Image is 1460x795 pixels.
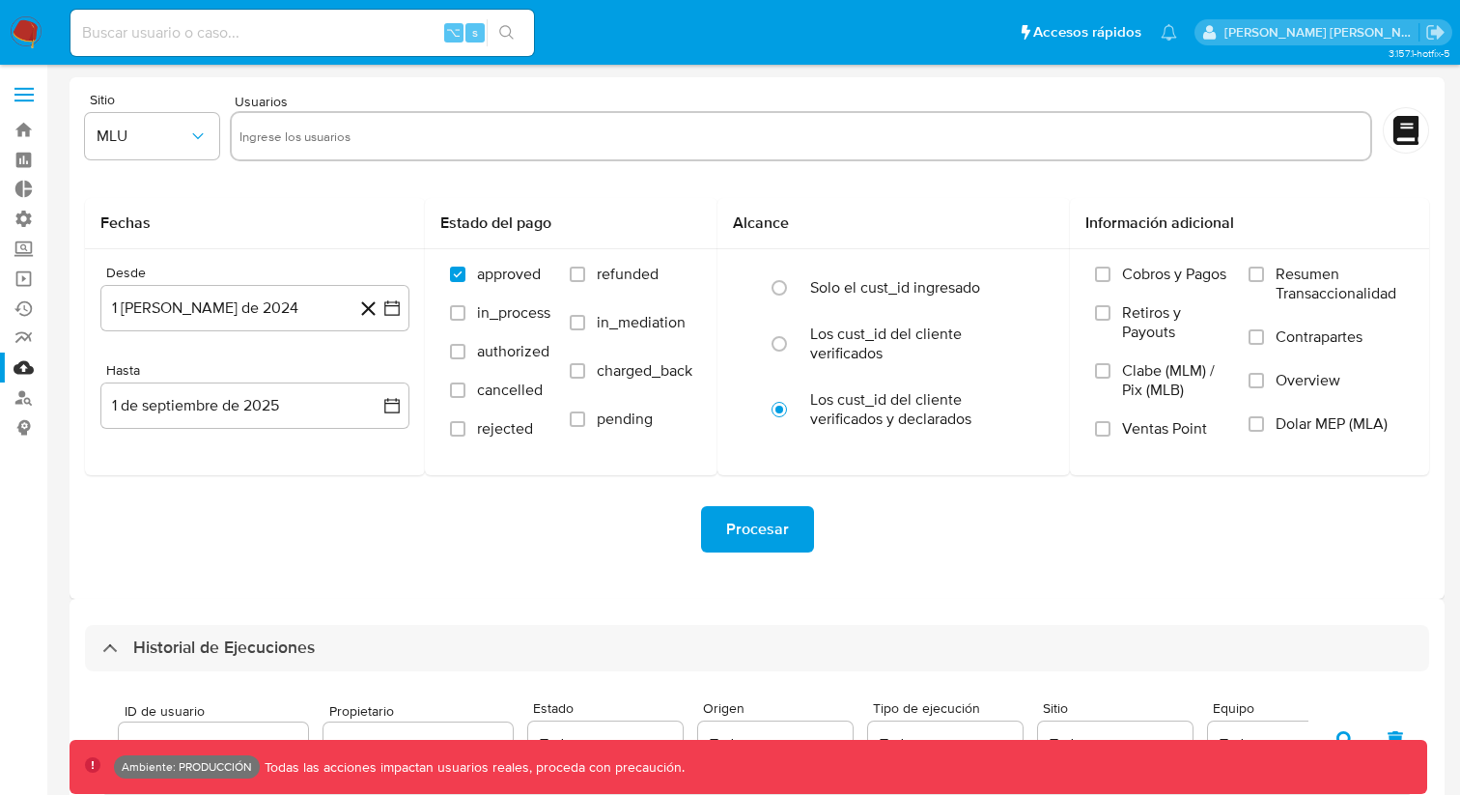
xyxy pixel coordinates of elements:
p: Todas las acciones impactan usuarios reales, proceda con precaución. [260,758,685,777]
p: Ambiente: PRODUCCIÓN [122,763,252,771]
span: ⌥ [446,23,461,42]
a: Salir [1425,22,1446,43]
a: Notificaciones [1161,24,1177,41]
input: Buscar usuario o caso... [70,20,534,45]
span: s [472,23,478,42]
p: edwin.alonso@mercadolibre.com.co [1224,23,1419,42]
button: search-icon [487,19,526,46]
span: Accesos rápidos [1033,22,1141,43]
